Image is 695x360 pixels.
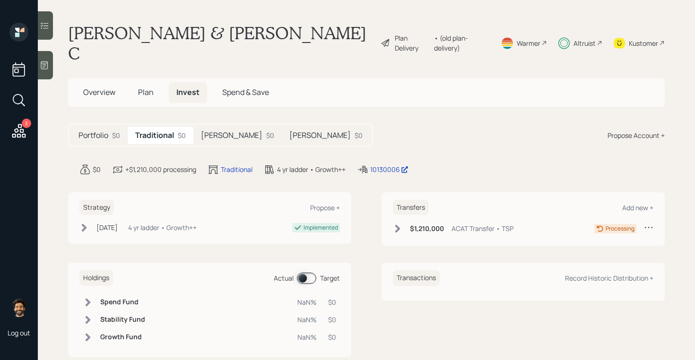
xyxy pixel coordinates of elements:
div: Warmer [517,38,540,48]
h6: Stability Fund [100,316,145,324]
span: Invest [176,87,200,97]
h6: Growth Fund [100,333,145,341]
div: $0 [355,130,363,140]
div: 3 [22,119,31,128]
img: eric-schwartz-headshot.png [9,298,28,317]
div: $0 [328,315,336,325]
span: Plan [138,87,154,97]
div: Kustomer [629,38,658,48]
h1: [PERSON_NAME] & [PERSON_NAME] C [68,23,373,63]
div: $0 [112,130,120,140]
div: Plan Delivery [395,33,429,53]
div: $0 [266,130,274,140]
div: ACAT Transfer • TSP [452,223,513,233]
span: Spend & Save [222,87,269,97]
div: Altruist [573,38,596,48]
h6: Transactions [393,270,440,286]
div: $0 [93,164,101,174]
div: $0 [328,332,336,342]
div: Propose Account + [608,130,665,140]
h6: Spend Fund [100,298,145,306]
div: $0 [178,130,186,140]
div: Processing [606,224,634,233]
div: 4 yr ladder • Growth++ [128,223,197,232]
div: NaN% [297,315,317,325]
div: Record Historic Distribution + [565,274,653,283]
div: NaN% [297,332,317,342]
h5: Traditional [135,131,174,140]
h6: Strategy [79,200,114,215]
div: 4 yr ladder • Growth++ [277,164,346,174]
div: Traditional [221,164,252,174]
h6: Transfers [393,200,429,215]
div: Implemented [304,223,338,232]
div: 10130006 [370,164,408,174]
div: Add new + [622,203,653,212]
h6: $1,210,000 [410,225,444,233]
div: Actual [274,273,294,283]
div: +$1,210,000 processing [125,164,196,174]
h5: [PERSON_NAME] [289,131,351,140]
span: Overview [83,87,115,97]
div: Propose + [310,203,340,212]
div: Log out [8,328,30,337]
div: NaN% [297,297,317,307]
div: Target [320,273,340,283]
div: $0 [328,297,336,307]
div: [DATE] [96,223,118,232]
h5: Portfolio [78,131,108,140]
h5: [PERSON_NAME] [201,131,262,140]
div: • (old plan-delivery) [434,33,489,53]
h6: Holdings [79,270,113,286]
